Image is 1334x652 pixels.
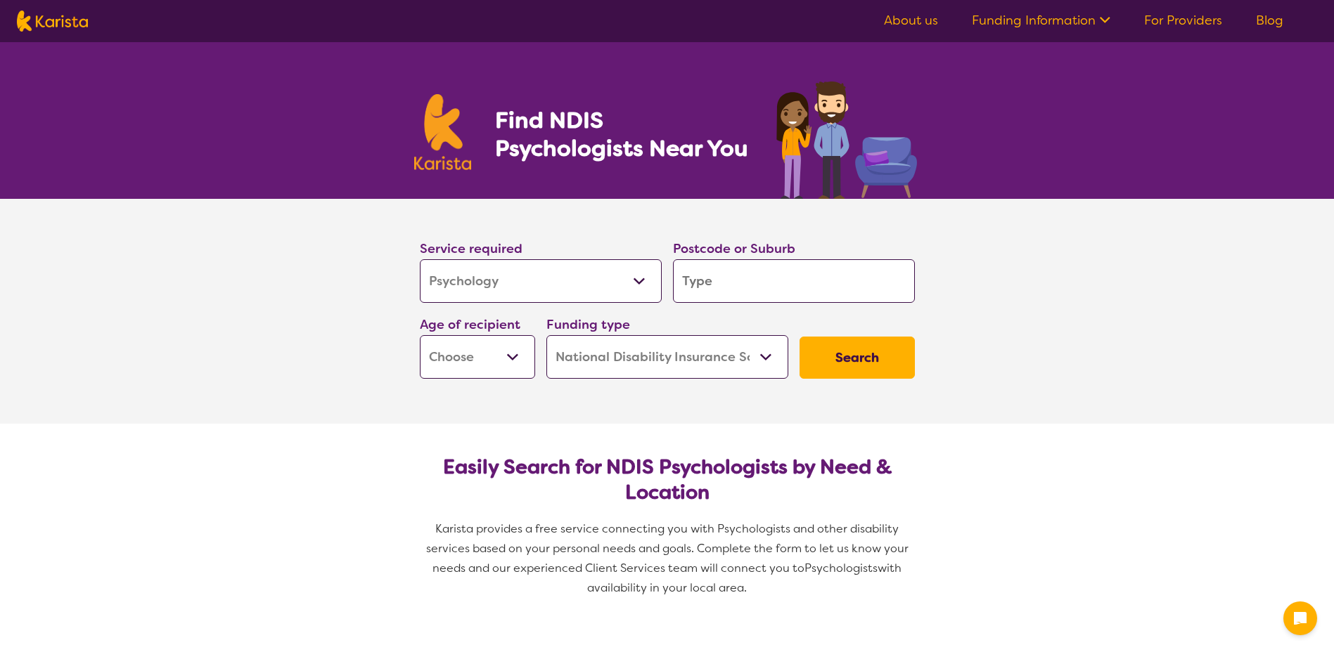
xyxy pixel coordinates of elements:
button: Search [800,337,915,379]
h2: Easily Search for NDIS Psychologists by Need & Location [431,455,904,505]
a: Funding Information [972,12,1110,29]
img: Karista logo [17,11,88,32]
input: Type [673,259,915,303]
img: psychology [771,76,921,199]
label: Age of recipient [420,316,520,333]
span: Psychologists [804,561,878,575]
a: Blog [1256,12,1283,29]
img: Karista logo [414,94,472,170]
label: Funding type [546,316,630,333]
h1: Find NDIS Psychologists Near You [495,106,755,162]
a: For Providers [1144,12,1222,29]
label: Service required [420,240,522,257]
label: Postcode or Suburb [673,240,795,257]
span: Karista provides a free service connecting you with Psychologists and other disability services b... [426,521,911,575]
a: About us [884,12,938,29]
